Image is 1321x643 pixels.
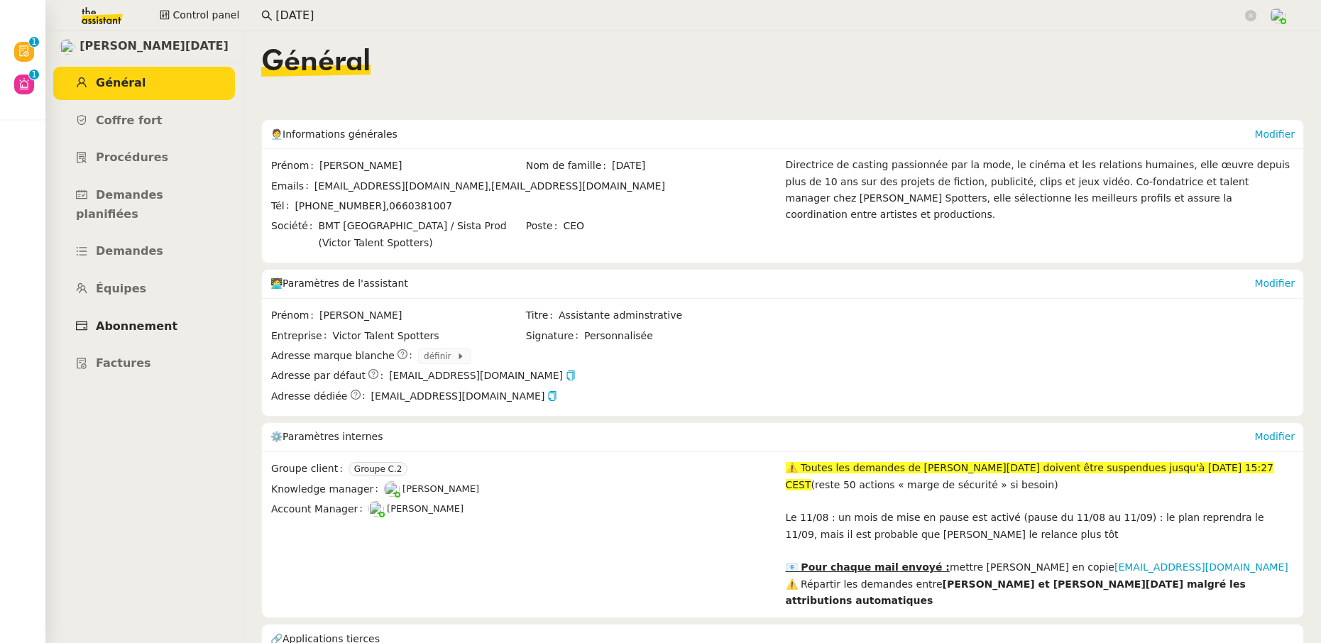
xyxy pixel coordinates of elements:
span: Prénom [271,307,319,324]
span: [PERSON_NAME] [319,158,525,174]
span: Assistante adminstrative [559,307,779,324]
a: Demandes planifiées [53,179,235,231]
span: Knowledge manager [271,481,384,498]
span: Control panel [172,7,239,23]
span: Général [261,48,371,77]
span: [PERSON_NAME] [319,307,525,324]
span: Tél [271,198,295,214]
span: Nom de famille [526,158,612,174]
span: [EMAIL_ADDRESS][DOMAIN_NAME] [371,388,558,405]
nz-tag: Groupe C.2 [349,462,408,476]
span: BMT [GEOGRAPHIC_DATA] / Sista Prod (Victor Talent Spotters) [318,218,524,251]
span: [EMAIL_ADDRESS][DOMAIN_NAME] [491,180,665,192]
button: Control panel [151,6,248,26]
span: Titre [526,307,559,324]
span: Entreprise [271,328,332,344]
span: Account Manager [271,501,368,517]
span: [PERSON_NAME] [387,503,464,514]
div: mettre [PERSON_NAME] en copie [786,559,1295,576]
span: Coffre fort [96,114,163,127]
span: Adresse marque blanche [271,348,395,364]
span: définir [424,349,456,363]
div: 🧑‍💻 [270,270,1254,298]
nz-badge-sup: 1 [29,37,39,47]
img: users%2FNTfmycKsCFdqp6LX6USf2FmuPJo2%2Favatar%2Fprofile-pic%20(1).png [368,501,384,517]
div: Le 11/08 : un mois de mise en pause est activé (pause du 11/08 au 11/09) : le plan reprendra le 1... [786,510,1295,543]
span: Signature [526,328,584,344]
div: (reste 50 actions « marge de sécurité » si besoin) [786,460,1295,493]
p: 1 [31,70,37,82]
a: Modifier [1254,431,1295,442]
span: Factures [96,356,151,370]
span: Emails [271,178,314,194]
div: Directrice de casting passionnée par la mode, le cinéma et les relations humaines, elle œuvre dep... [786,157,1295,254]
nz-badge-sup: 1 [29,70,39,79]
span: Paramètres de l'assistant [283,277,408,289]
span: [DATE] [612,158,779,174]
img: users%2FoFdbodQ3TgNoWt9kP3GXAs5oaCq1%2Favatar%2Fprofile-pic.png [384,481,400,497]
strong: [PERSON_NAME] et [PERSON_NAME][DATE] malgré les attributions automatiques [786,578,1246,606]
a: Abonnement [53,310,235,344]
a: Coffre fort [53,104,235,138]
a: [EMAIL_ADDRESS][DOMAIN_NAME] [1114,561,1288,573]
span: Poste [526,218,564,234]
span: Demandes [96,244,163,258]
span: Paramètres internes [283,431,383,442]
span: Équipes [96,282,146,295]
div: ⚠️ Répartir les demandes entre [786,576,1295,610]
span: Demandes planifiées [76,188,163,221]
span: [PHONE_NUMBER], [295,200,389,211]
span: Victor Talent Spotters [332,328,524,344]
input: Rechercher [275,6,1242,26]
div: ⚙️ [270,423,1254,451]
img: users%2FNTfmycKsCFdqp6LX6USf2FmuPJo2%2Favatar%2Fprofile-pic%20(1).png [1270,8,1286,23]
p: 1 [31,37,37,50]
span: [PERSON_NAME] [402,483,479,494]
img: users%2F5XaKKOfQOvau3XQhhH2fPFmin8c2%2Favatar%2F0a930739-e14a-44d7-81de-a5716f030579 [60,39,75,55]
div: 🧑‍💼 [270,120,1254,148]
span: [EMAIL_ADDRESS][DOMAIN_NAME], [314,180,491,192]
span: Société [271,218,318,251]
span: Prénom [271,158,319,174]
span: Adresse par défaut [271,368,366,384]
a: Équipes [53,273,235,306]
a: Modifier [1254,128,1295,140]
span: CEO [563,218,779,234]
span: Personnalisée [584,328,653,344]
a: Général [53,67,235,100]
span: 0660381007 [389,200,452,211]
a: Modifier [1254,277,1295,289]
span: Procédures [96,150,168,164]
span: [EMAIL_ADDRESS][DOMAIN_NAME] [389,368,576,384]
span: Informations générales [283,128,398,140]
span: Général [96,76,146,89]
a: Procédures [53,141,235,175]
span: ⚠️ Toutes les demandes de [PERSON_NAME][DATE] doivent être suspendues jusqu'à [DATE] 15:27 CEST [786,462,1273,490]
span: Groupe client [271,461,349,477]
u: 📧 Pour chaque mail envoyé : [786,561,950,573]
a: Demandes [53,235,235,268]
span: Abonnement [96,319,177,333]
span: [PERSON_NAME][DATE] [80,37,229,56]
span: Adresse dédiée [271,388,347,405]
